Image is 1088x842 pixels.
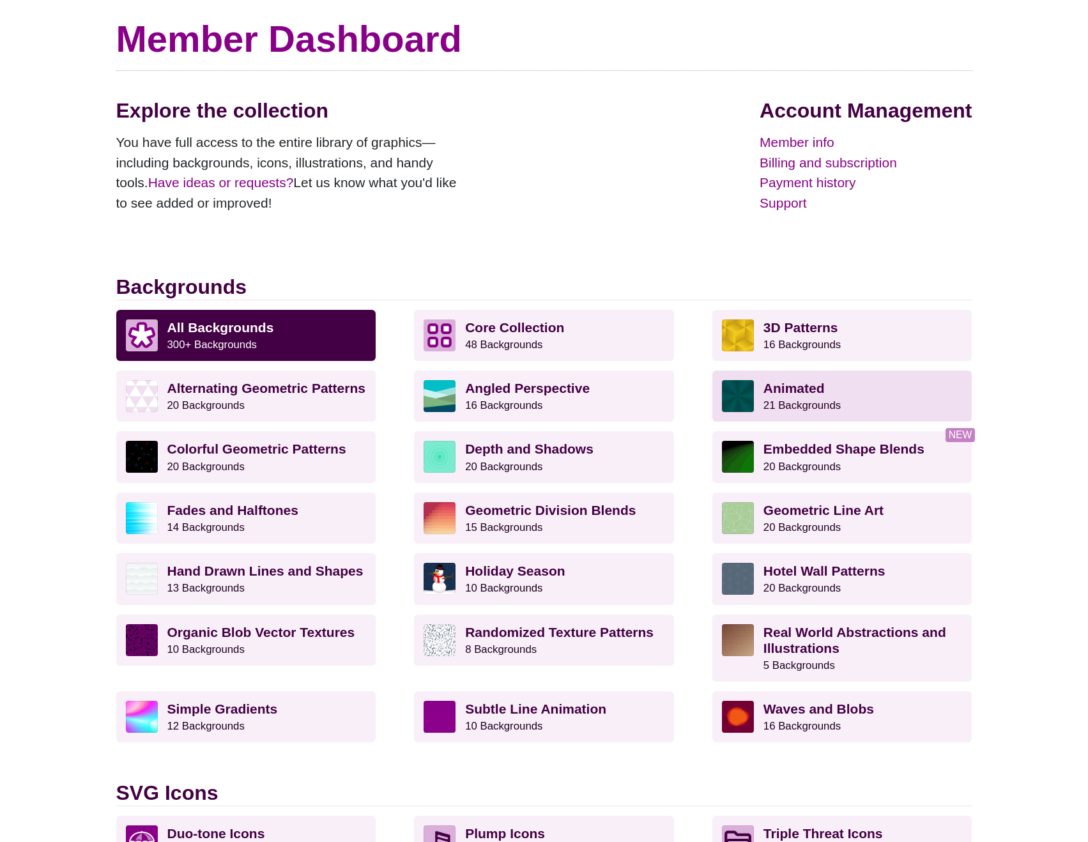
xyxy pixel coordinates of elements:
[760,153,972,173] a: Billing and subscription
[465,720,542,732] small: 10 Backgrounds
[763,441,924,456] strong: Embedded Shape Blends
[722,380,754,412] img: green rave light effect animated background
[712,615,972,682] a: Real World Abstractions and Illustrations5 Backgrounds
[148,175,294,190] a: Have ideas or requests?
[116,493,376,544] a: Fades and Halftones14 Backgrounds
[722,319,754,351] img: fancy golden cube pattern
[424,502,456,534] img: red-to-yellow gradient large pixel grid
[116,781,972,806] h2: SVG Icons
[763,659,835,671] small: 5 Backgrounds
[116,98,468,123] h2: Explore the collection
[760,172,972,193] a: Payment history
[465,441,594,456] strong: Depth and Shadows
[167,826,265,841] strong: Duo-tone Icons
[126,701,158,733] img: colorful radial mesh gradient rainbow
[763,826,883,841] strong: Triple Threat Icons
[712,691,972,742] a: Waves and Blobs16 Backgrounds
[763,399,841,411] small: 21 Backgrounds
[712,371,972,422] a: Animated21 Backgrounds
[763,625,946,655] strong: Real World Abstractions and Illustrations
[424,701,456,733] img: a line grid with a slope perspective
[465,521,542,533] small: 15 Backgrounds
[424,441,456,473] img: green layered rings within rings
[722,502,754,534] img: geometric web of connecting lines
[116,691,376,742] a: Simple Gradients12 Backgrounds
[763,582,841,594] small: 20 Backgrounds
[763,720,841,732] small: 16 Backgrounds
[763,381,825,395] strong: Animated
[712,493,972,544] a: Geometric Line Art20 Backgrounds
[167,521,245,533] small: 14 Backgrounds
[414,615,674,666] a: Randomized Texture Patterns8 Backgrounds
[465,563,565,578] strong: Holiday Season
[167,339,257,351] small: 300+ Backgrounds
[414,493,674,544] a: Geometric Division Blends15 Backgrounds
[424,624,456,656] img: gray texture pattern on white
[116,431,376,482] a: Colorful Geometric Patterns20 Backgrounds
[465,339,542,351] small: 48 Backgrounds
[424,563,456,595] img: vector art snowman with black hat, branch arms, and carrot nose
[414,553,674,604] a: Holiday Season10 Backgrounds
[763,563,885,578] strong: Hotel Wall Patterns
[763,701,874,716] strong: Waves and Blobs
[167,701,278,716] strong: Simple Gradients
[722,624,754,656] img: wooden floor pattern
[465,503,636,517] strong: Geometric Division Blends
[116,275,972,300] h2: Backgrounds
[167,320,274,335] strong: All Backgrounds
[167,441,346,456] strong: Colorful Geometric Patterns
[465,701,606,716] strong: Subtle Line Animation
[722,701,754,733] img: various uneven centered blobs
[167,720,245,732] small: 12 Backgrounds
[763,320,838,335] strong: 3D Patterns
[465,381,590,395] strong: Angled Perspective
[763,521,841,533] small: 20 Backgrounds
[116,17,972,61] h1: Member Dashboard
[116,371,376,422] a: Alternating Geometric Patterns20 Backgrounds
[465,625,654,639] strong: Randomized Texture Patterns
[167,399,245,411] small: 20 Backgrounds
[760,132,972,153] a: Member info
[126,563,158,595] img: white subtle wave background
[414,431,674,482] a: Depth and Shadows20 Backgrounds
[116,553,376,604] a: Hand Drawn Lines and Shapes13 Backgrounds
[167,582,245,594] small: 13 Backgrounds
[414,310,674,361] a: Core Collection 48 Backgrounds
[712,553,972,604] a: Hotel Wall Patterns20 Backgrounds
[116,132,468,213] p: You have full access to the entire library of graphics—including backgrounds, icons, illustration...
[167,563,364,578] strong: Hand Drawn Lines and Shapes
[465,461,542,473] small: 20 Backgrounds
[763,339,841,351] small: 16 Backgrounds
[116,310,376,361] a: All Backgrounds 300+ Backgrounds
[760,193,972,213] a: Support
[167,643,245,655] small: 10 Backgrounds
[465,320,564,335] strong: Core Collection
[126,441,158,473] img: a rainbow pattern of outlined geometric shapes
[414,691,674,742] a: Subtle Line Animation10 Backgrounds
[126,624,158,656] img: Purple vector splotches
[167,625,355,639] strong: Organic Blob Vector Textures
[722,441,754,473] img: green to black rings rippling away from corner
[760,98,972,123] h2: Account Management
[712,310,972,361] a: 3D Patterns16 Backgrounds
[167,381,365,395] strong: Alternating Geometric Patterns
[424,380,456,412] img: abstract landscape with sky mountains and water
[465,643,537,655] small: 8 Backgrounds
[712,431,972,482] a: Embedded Shape Blends20 Backgrounds
[465,826,545,841] strong: Plump Icons
[465,399,542,411] small: 16 Backgrounds
[116,615,376,666] a: Organic Blob Vector Textures10 Backgrounds
[167,461,245,473] small: 20 Backgrounds
[126,380,158,412] img: light purple and white alternating triangle pattern
[722,563,754,595] img: intersecting outlined circles formation pattern
[126,502,158,534] img: blue lights stretching horizontally over white
[167,503,298,517] strong: Fades and Halftones
[763,461,841,473] small: 20 Backgrounds
[465,582,542,594] small: 10 Backgrounds
[763,503,884,517] strong: Geometric Line Art
[414,371,674,422] a: Angled Perspective16 Backgrounds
